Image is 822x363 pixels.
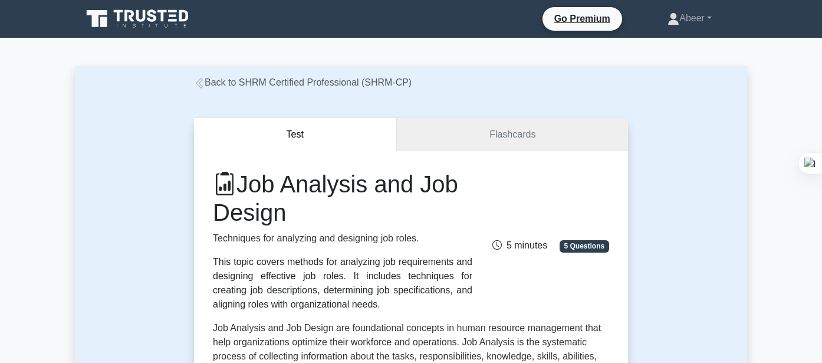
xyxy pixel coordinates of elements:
[560,240,609,252] span: 5 Questions
[397,118,628,152] a: Flashcards
[194,118,397,152] button: Test
[213,231,472,246] p: Techniques for analyzing and designing job roles.
[639,6,740,30] a: Abeer
[547,11,617,26] a: Go Premium
[492,240,547,250] span: 5 minutes
[194,77,412,87] a: Back to SHRM Certified Professional (SHRM-CP)
[213,255,472,312] div: This topic covers methods for analyzing job requirements and designing effective job roles. It in...
[213,170,472,227] h1: Job Analysis and Job Design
